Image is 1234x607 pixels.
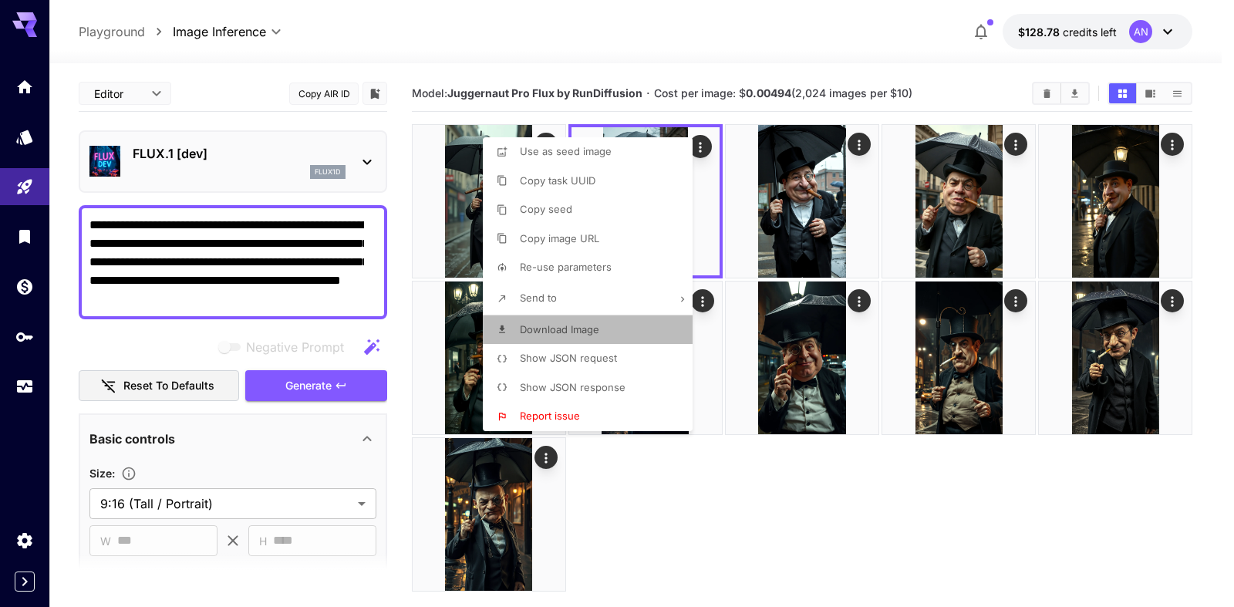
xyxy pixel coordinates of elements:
span: Show JSON request [520,352,617,364]
span: Show JSON response [520,381,625,393]
span: Re-use parameters [520,261,612,273]
span: Copy seed [520,203,572,215]
span: Send to [520,292,557,304]
span: Report issue [520,410,580,422]
span: Download Image [520,323,599,336]
span: Copy task UUID [520,174,595,187]
span: Use as seed image [520,145,612,157]
span: Copy image URL [520,232,599,244]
